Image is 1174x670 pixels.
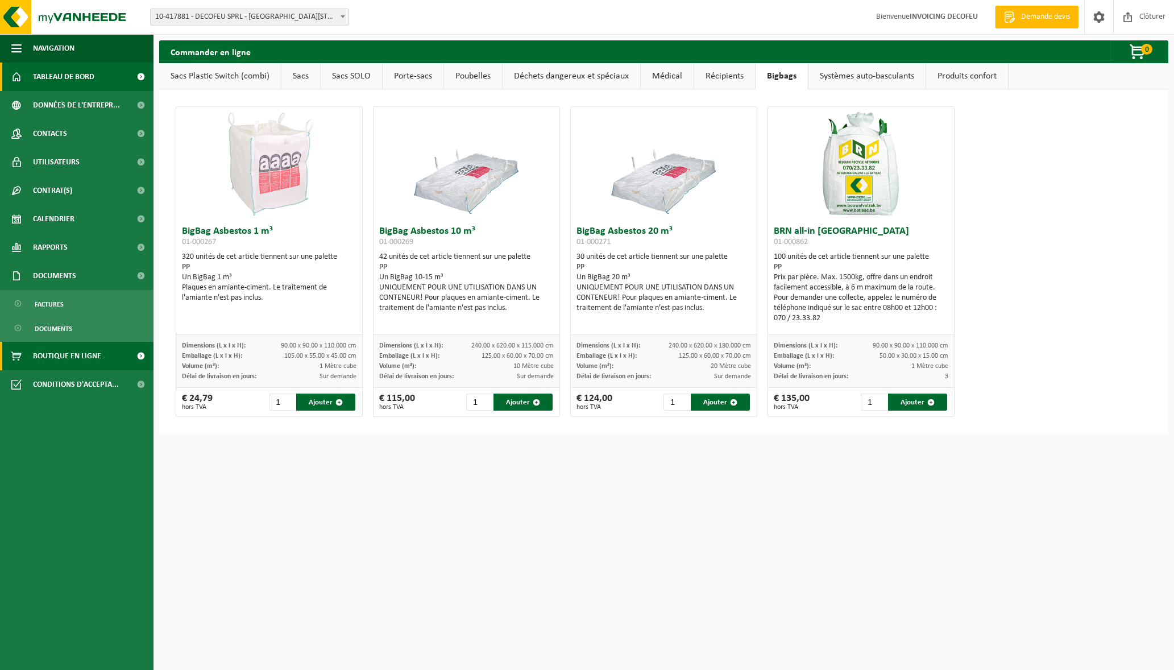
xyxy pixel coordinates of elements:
span: Volume (m³): [576,363,613,370]
img: 01-000267 [212,107,326,221]
span: 105.00 x 55.00 x 45.00 cm [284,353,356,359]
span: 125.00 x 60.00 x 70.00 cm [482,353,554,359]
span: Contrat(s) [33,176,72,205]
span: 01-000271 [576,238,611,246]
div: € 24,79 [182,394,213,411]
span: Sur demande [320,373,356,380]
span: Tableau de bord [33,63,94,91]
a: Sacs [281,63,320,89]
div: Plaques en amiante-ciment. Le traitement de l'amiante n'est pas inclus. [182,283,357,303]
button: Ajouter [296,394,356,411]
a: Poubelles [444,63,502,89]
span: Volume (m³): [379,363,416,370]
h3: BigBag Asbestos 1 m³ [182,226,357,249]
div: Un BigBag 10-15 m³ [379,272,554,283]
div: Prix par pièce. Max. 1500kg, offre dans un endroit facilement accessible, à 6 m maximum de la route. [774,272,949,293]
span: Emballage (L x l x H): [182,353,242,359]
span: Sur demande [517,373,554,380]
div: 320 unités de cet article tiennent sur une palette [182,252,357,303]
span: 240.00 x 620.00 x 180.000 cm [669,342,751,349]
span: 10-417881 - DECOFEU SPRL - 5380 PONTILLAS, RUE ROGER MARCHAL 10 [150,9,349,26]
span: Rapports [33,233,68,262]
span: 90.00 x 90.00 x 110.000 cm [873,342,948,349]
input: 1 [861,394,886,411]
a: Porte-sacs [383,63,443,89]
span: Dimensions (L x l x H): [182,342,246,349]
span: 240.00 x 620.00 x 115.000 cm [471,342,554,349]
a: Sacs SOLO [321,63,382,89]
span: Dimensions (L x l x H): [576,342,640,349]
span: hors TVA [774,404,810,411]
span: 125.00 x 60.00 x 70.00 cm [679,353,751,359]
a: Produits confort [926,63,1008,89]
span: hors TVA [182,404,213,411]
div: 100 unités de cet article tiennent sur une palette [774,252,949,324]
span: 0 [1141,44,1152,55]
strong: INVOICING DECOFEU [910,13,978,21]
button: Ajouter [691,394,750,411]
div: PP [576,262,752,272]
span: hors TVA [379,404,415,411]
span: 20 Mètre cube [711,363,751,370]
a: Factures [3,293,151,315]
button: Ajouter [493,394,553,411]
button: Ajouter [888,394,948,411]
input: 1 [269,394,295,411]
span: 10-417881 - DECOFEU SPRL - 5380 PONTILLAS, RUE ROGER MARCHAL 10 [151,9,349,25]
span: Délai de livraison en jours: [774,373,848,380]
span: Documents [35,318,72,340]
div: PP [182,262,357,272]
button: 0 [1110,40,1167,63]
span: 1 Mètre cube [911,363,948,370]
div: € 115,00 [379,394,415,411]
span: 01-000862 [774,238,808,246]
span: Contacts [33,119,67,148]
span: Emballage (L x l x H): [379,353,439,359]
div: Un BigBag 20 m³ [576,272,752,283]
span: Sur demande [714,373,751,380]
a: Sacs Plastic Switch (combi) [159,63,281,89]
span: Dimensions (L x l x H): [774,342,837,349]
a: Médical [641,63,694,89]
span: Délai de livraison en jours: [576,373,651,380]
div: € 124,00 [576,394,612,411]
img: 01-000271 [607,107,720,221]
a: Bigbags [756,63,808,89]
div: PP [774,262,949,272]
a: Demande devis [995,6,1078,28]
div: € 135,00 [774,394,810,411]
span: Emballage (L x l x H): [576,353,637,359]
h3: BigBag Asbestos 10 m³ [379,226,554,249]
span: Délai de livraison en jours: [379,373,454,380]
input: 1 [466,394,492,411]
span: Utilisateurs [33,148,80,176]
a: Systèmes auto-basculants [808,63,926,89]
input: 1 [663,394,689,411]
a: Déchets dangereux et spéciaux [503,63,640,89]
span: Calendrier [33,205,74,233]
h2: Commander en ligne [159,40,262,63]
div: UNIQUEMENT POUR UNE UTILISATION DANS UN CONTENEUR! Pour plaques en amiante-ciment. Le traitement ... [576,283,752,313]
img: 01-000269 [409,107,523,221]
span: 50.00 x 30.00 x 15.00 cm [880,353,948,359]
div: Pour demander une collecte, appelez le numéro de téléphone indiqué sur le sac entre 08h00 et 12h0... [774,293,949,324]
span: 90.00 x 90.00 x 110.000 cm [281,342,356,349]
span: Volume (m³): [774,363,811,370]
span: hors TVA [576,404,612,411]
a: Récipients [694,63,755,89]
span: Boutique en ligne [33,342,101,370]
div: UNIQUEMENT POUR UNE UTILISATION DANS UN CONTENEUR! Pour plaques en amiante-ciment. Le traitement ... [379,283,554,313]
span: Documents [33,262,76,290]
span: Factures [35,293,64,315]
span: Volume (m³): [182,363,219,370]
div: 30 unités de cet article tiennent sur une palette [576,252,752,313]
span: Dimensions (L x l x H): [379,342,443,349]
span: Emballage (L x l x H): [774,353,834,359]
img: 01-000862 [804,107,918,221]
span: Données de l'entrepr... [33,91,120,119]
span: Demande devis [1018,11,1073,23]
span: 1 Mètre cube [320,363,356,370]
h3: BRN all-in [GEOGRAPHIC_DATA] [774,226,949,249]
span: 3 [945,373,948,380]
span: Délai de livraison en jours: [182,373,256,380]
